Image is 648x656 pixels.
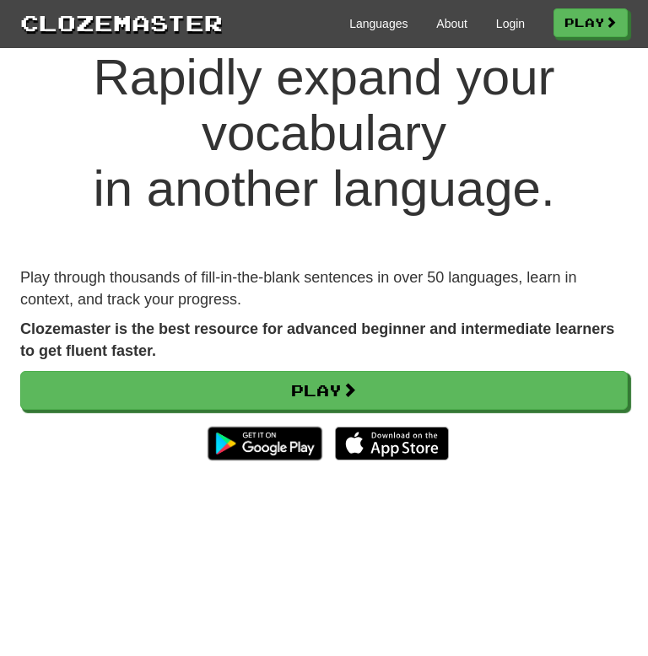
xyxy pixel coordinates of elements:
a: Play [553,8,628,37]
p: Play through thousands of fill-in-the-blank sentences in over 50 languages, learn in context, and... [20,267,628,310]
img: Download_on_the_App_Store_Badge_US-UK_135x40-25178aeef6eb6b83b96f5f2d004eda3bffbb37122de64afbaef7... [335,427,449,460]
a: Play [20,371,628,410]
a: Clozemaster [20,7,223,38]
a: Languages [349,15,408,32]
a: Login [496,15,525,32]
strong: Clozemaster is the best resource for advanced beginner and intermediate learners to get fluent fa... [20,320,614,359]
img: Get it on Google Play [199,418,330,469]
a: About [436,15,467,32]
